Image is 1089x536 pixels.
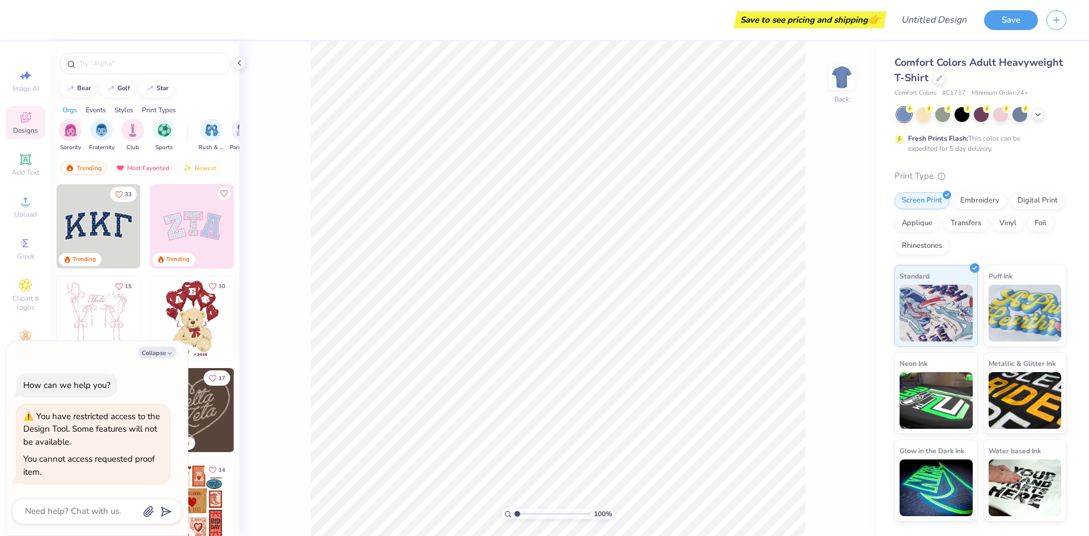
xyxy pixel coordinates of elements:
span: Standard [900,270,930,282]
span: 10 [218,284,225,289]
span: Water based Ink [989,445,1041,457]
button: golf [100,80,135,97]
span: Club [126,144,139,152]
span: Upload [14,210,37,219]
div: filter for Club [121,119,144,152]
img: most_fav.gif [116,164,125,172]
button: Collapse [138,347,176,358]
input: Untitled Design [892,9,976,31]
div: You have restricted access to the Design Tool. Some features will not be available. [23,411,160,448]
button: filter button [59,119,82,152]
button: bear [60,80,96,97]
div: Foil [1027,215,1054,232]
span: Fraternity [89,144,115,152]
img: 3b9aba4f-e317-4aa7-a679-c95a879539bd [57,184,141,268]
img: Water based Ink [989,459,1062,516]
button: Like [110,187,137,202]
div: Save to see pricing and shipping [737,11,884,28]
span: 👉 [868,12,880,26]
img: trend_line.gif [145,85,154,92]
span: 33 [125,192,132,197]
input: Try "Alpha" [78,58,223,69]
img: trend_line.gif [66,85,75,92]
div: filter for Sports [153,119,175,152]
button: Like [204,370,230,386]
button: filter button [89,119,115,152]
img: e74243e0-e378-47aa-a400-bc6bcb25063a [234,276,318,360]
img: Neon Ink [900,372,973,429]
span: Comfort Colors Adult Heavyweight T-Shirt [894,56,1063,85]
span: 15 [125,284,132,289]
div: This color can be expedited for 5 day delivery. [908,133,1048,154]
img: Metallic & Glitter Ink [989,372,1062,429]
img: Puff Ink [989,285,1062,341]
div: Embroidery [953,192,1007,209]
img: Back [830,66,853,88]
div: Trending [60,161,107,175]
span: 100 % [594,509,612,519]
span: 17 [218,375,225,381]
button: Like [110,278,137,294]
span: Metallic & Glitter Ink [989,357,1056,369]
div: You cannot access requested proof item. [23,453,155,478]
img: trending.gif [65,164,74,172]
button: Save [984,10,1038,30]
div: bear [77,85,91,91]
div: Transfers [943,215,989,232]
span: Designs [13,126,38,135]
img: edfb13fc-0e43-44eb-bea2-bf7fc0dd67f9 [140,184,224,268]
img: Newest.gif [183,164,192,172]
img: trend_line.gif [106,85,115,92]
div: golf [117,85,130,91]
div: Vinyl [992,215,1024,232]
div: Print Type [894,170,1066,183]
img: ead2b24a-117b-4488-9b34-c08fd5176a7b [234,368,318,452]
span: Neon Ink [900,357,927,369]
span: Comfort Colors [894,88,936,98]
div: star [157,85,168,91]
span: 14 [218,467,225,473]
strong: Fresh Prints Flash: [908,134,968,143]
img: Glow in the Dark Ink [900,459,973,516]
img: Standard [900,285,973,341]
div: Back [834,94,849,104]
img: d12a98c7-f0f7-4345-bf3a-b9f1b718b86e [140,276,224,360]
span: Glow in the Dark Ink [900,445,964,457]
div: filter for Fraternity [89,119,115,152]
img: 12710c6a-dcc0-49ce-8688-7fe8d5f96fe2 [150,368,234,452]
button: filter button [230,119,256,152]
button: filter button [153,119,175,152]
img: 5ee11766-d822-42f5-ad4e-763472bf8dcf [234,184,318,268]
div: Rhinestones [894,238,949,255]
div: Newest [178,161,221,175]
div: Trending [73,255,96,264]
span: Parent's Weekend [230,144,256,152]
button: filter button [121,119,144,152]
img: Club Image [126,124,139,137]
button: Like [217,187,231,200]
span: Sports [155,144,173,152]
img: 587403a7-0594-4a7f-b2bd-0ca67a3ff8dd [150,276,234,360]
div: Print Types [142,105,176,115]
div: filter for Rush & Bid [199,119,225,152]
div: Digital Print [1010,192,1065,209]
span: Image AI [12,84,39,93]
button: star [139,80,174,97]
img: Sorority Image [64,124,77,137]
button: Like [204,462,230,478]
img: Fraternity Image [95,124,108,137]
span: Greek [17,252,35,261]
span: Rush & Bid [199,144,225,152]
img: 9980f5e8-e6a1-4b4a-8839-2b0e9349023c [150,184,234,268]
span: Puff Ink [989,270,1012,282]
button: Like [204,278,230,294]
button: filter button [199,119,225,152]
div: Most Favorited [111,161,175,175]
div: Events [86,105,106,115]
div: Screen Print [894,192,949,209]
span: Add Text [12,168,39,177]
img: Parent's Weekend Image [237,124,250,137]
div: Trending [166,255,189,264]
div: How can we help you? [23,379,111,391]
img: Rush & Bid Image [205,124,218,137]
